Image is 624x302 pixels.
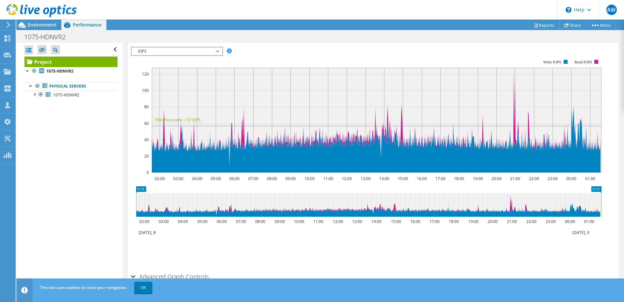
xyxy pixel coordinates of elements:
text: 95th Percentile = 57 IOPS [155,117,201,123]
text: 16:00 [410,219,420,224]
text: 03:00 [158,219,168,224]
text: 18:00 [448,219,459,224]
text: 14:00 [379,176,389,181]
span: Environment [28,22,56,28]
svg: \n [566,7,571,13]
text: 21:00 [510,176,520,181]
text: 20:00 [487,219,497,224]
a: 1075-HDNVR2 [24,67,117,75]
a: Share [559,20,586,30]
text: 80 [144,104,149,109]
text: 19:00 [468,219,478,224]
b: 1075-HDNVR2 [46,68,73,74]
a: Reports [528,20,559,30]
a: OK [134,282,152,294]
span: Performance [73,22,101,28]
a: More [585,20,616,30]
span: IOPS [135,47,219,55]
text: 02:00 [139,219,149,224]
text: Read IOPS [574,60,592,64]
a: Physical Servers [24,82,117,91]
text: 10:00 [304,176,314,181]
text: 06:00 [216,219,226,224]
text: 18:00 [454,176,464,181]
text: 04:00 [178,219,188,224]
a: Project [24,57,117,67]
text: 23:00 [545,219,555,224]
text: 03:00 [173,176,183,181]
text: 11:00 [313,219,323,224]
text: 07:00 [236,219,246,224]
text: 40 [144,137,149,143]
text: 0 [147,170,149,175]
a: 1075-HDNVR2 [24,91,117,99]
text: 12:00 [333,219,343,224]
h1: 1075-HDNVR2 [21,33,76,41]
span: 1075-HDNVR2 [53,92,79,98]
text: 09:00 [285,176,295,181]
text: 01:00 [584,219,594,224]
text: 15:00 [391,219,401,224]
text: 11:00 [323,176,333,181]
text: 16:00 [416,176,427,181]
text: 13:00 [360,176,370,181]
text: 05:00 [211,176,221,181]
text: 60 [144,121,149,126]
text: 23:00 [547,176,557,181]
span: This site uses cookies to track your navigation. [40,285,127,290]
text: 05:00 [197,219,207,224]
text: 17:00 [435,176,445,181]
text: 21:00 [507,219,517,224]
text: 08:00 [267,176,277,181]
text: 12:00 [341,176,351,181]
text: 09:00 [274,219,285,224]
text: 01:00 [585,176,595,181]
text: 20:00 [491,176,501,181]
text: 13:00 [352,219,362,224]
text: 17:00 [429,219,439,224]
h2: Advanced Graph Controls [131,270,209,283]
text: 04:00 [192,176,202,181]
text: 120 [142,71,149,77]
span: AW [606,5,617,15]
text: 02:00 [154,176,164,181]
text: 14:00 [371,219,381,224]
text: 08:00 [255,219,265,224]
text: Write IOPS [543,60,561,64]
text: 00:00 [565,219,575,224]
text: 20 [144,153,149,159]
text: 07:00 [248,176,258,181]
text: 100 [142,88,149,93]
text: 10:00 [294,219,304,224]
text: 22:00 [526,219,536,224]
text: 19:00 [473,176,483,181]
text: 00:00 [566,176,576,181]
text: 15:00 [398,176,408,181]
text: 06:00 [229,176,239,181]
text: 22:00 [529,176,539,181]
